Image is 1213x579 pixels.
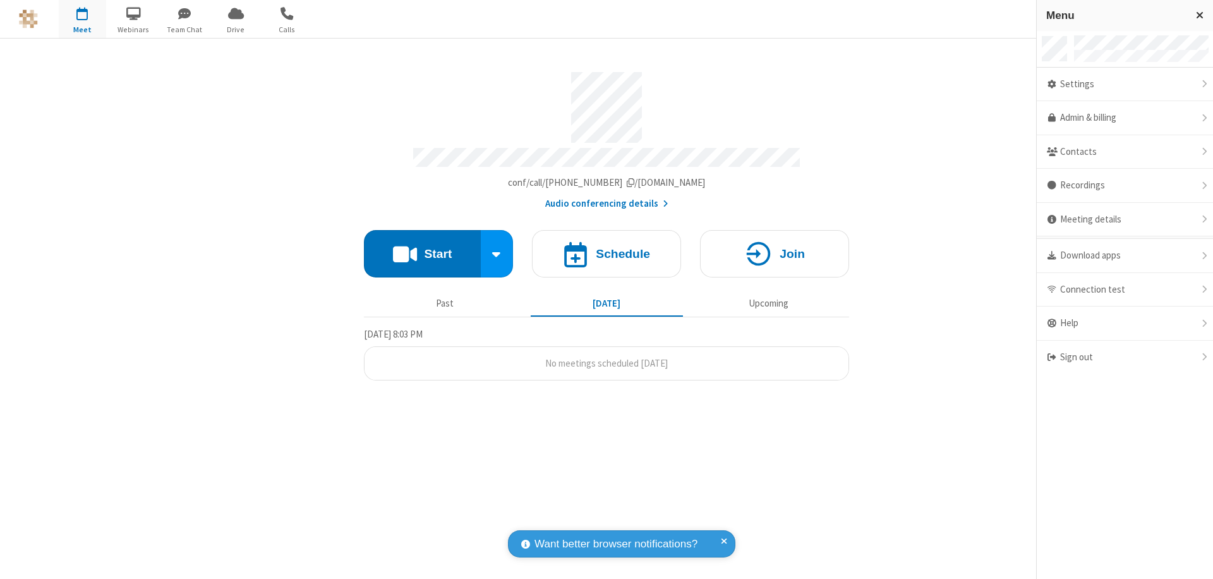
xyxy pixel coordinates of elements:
h4: Start [424,248,452,260]
button: Join [700,230,849,277]
a: Admin & billing [1037,101,1213,135]
span: Want better browser notifications? [534,536,697,552]
img: QA Selenium DO NOT DELETE OR CHANGE [19,9,38,28]
div: Download apps [1037,239,1213,273]
span: Drive [212,24,260,35]
div: Connection test [1037,273,1213,307]
div: Sign out [1037,341,1213,374]
div: Settings [1037,68,1213,102]
div: Recordings [1037,169,1213,203]
button: Past [369,291,521,315]
span: Calls [263,24,311,35]
div: Start conference options [481,230,514,277]
button: Upcoming [692,291,845,315]
div: Help [1037,307,1213,341]
div: Contacts [1037,135,1213,169]
section: Today's Meetings [364,327,849,381]
h4: Schedule [596,248,650,260]
h4: Join [780,248,805,260]
span: No meetings scheduled [DATE] [545,357,668,369]
button: [DATE] [531,291,683,315]
div: Meeting details [1037,203,1213,237]
span: [DATE] 8:03 PM [364,328,423,340]
button: Copy my meeting room linkCopy my meeting room link [508,176,706,190]
span: Copy my meeting room link [508,176,706,188]
button: Audio conferencing details [545,197,668,211]
button: Start [364,230,481,277]
span: Webinars [110,24,157,35]
span: Meet [59,24,106,35]
section: Account details [364,63,849,211]
h3: Menu [1046,9,1185,21]
button: Schedule [532,230,681,277]
span: Team Chat [161,24,208,35]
